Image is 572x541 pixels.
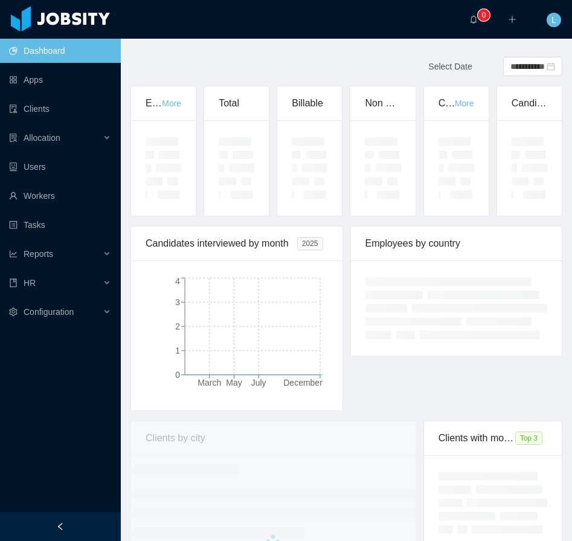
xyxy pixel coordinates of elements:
[9,39,111,63] a: icon: pie-chartDashboard
[146,86,162,120] div: Employees
[162,99,181,108] a: More
[478,9,490,21] sup: 0
[175,276,180,286] tspan: 4
[219,86,254,120] div: Total
[365,227,548,261] div: Employees by country
[515,432,542,445] span: Top 3
[365,86,400,120] div: Non Billable
[226,378,242,387] tspan: May
[297,237,323,250] span: 2025
[175,322,180,331] tspan: 2
[292,86,327,120] div: Billable
[175,346,180,355] tspan: 1
[9,213,111,237] a: icon: profileTasks
[251,378,266,387] tspan: July
[512,86,547,120] div: Candidates
[439,86,455,120] div: Clients
[469,15,478,24] i: icon: bell
[175,297,180,307] tspan: 3
[9,308,18,316] i: icon: setting
[9,68,111,92] a: icon: appstoreApps
[9,155,111,179] a: icon: robotUsers
[9,134,18,142] i: icon: solution
[146,227,297,261] div: Candidates interviewed by month
[9,279,18,287] i: icon: book
[24,133,60,143] span: Allocation
[9,97,111,121] a: icon: auditClients
[9,250,18,258] i: icon: line-chart
[24,249,53,259] span: Reports
[24,307,74,317] span: Configuration
[508,15,516,24] i: icon: plus
[455,99,474,108] a: More
[175,370,180,380] tspan: 0
[547,62,555,71] i: icon: calendar
[439,421,515,455] div: Clients with more employees
[551,13,556,27] span: L
[24,278,36,288] span: HR
[428,62,472,71] span: Select Date
[9,184,111,208] a: icon: userWorkers
[283,378,323,387] tspan: December
[198,378,221,387] tspan: March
